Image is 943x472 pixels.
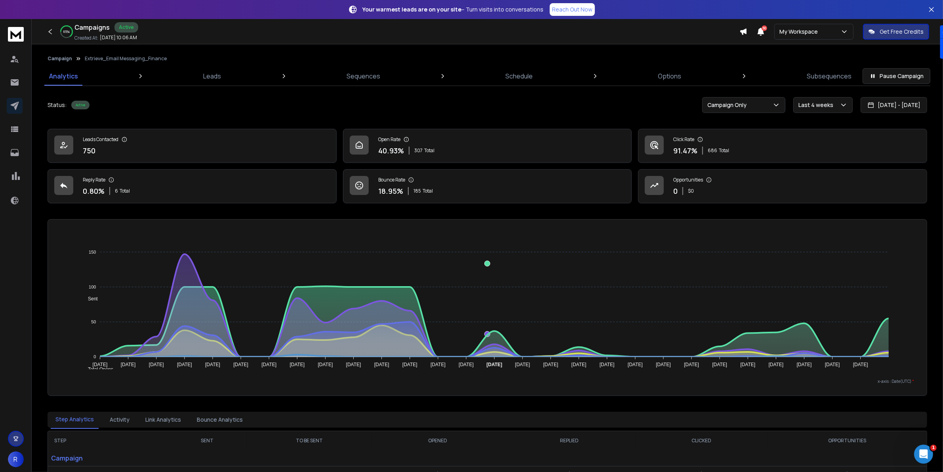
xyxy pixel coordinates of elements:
[93,354,96,359] tspan: 0
[8,451,24,467] button: R
[233,362,248,368] tspan: [DATE]
[863,24,929,40] button: Get Free Credits
[707,101,750,109] p: Campaign Only
[930,445,937,451] span: 1
[638,129,927,163] a: Click Rate91.47%686Total
[85,55,167,62] p: Extrieve_Email Messaging_Finance
[635,431,767,450] th: CLICKED
[684,362,699,368] tspan: [DATE]
[673,177,703,183] p: Opportunities
[638,169,927,203] a: Opportunities0$0
[71,101,90,109] div: Active
[347,71,380,81] p: Sequences
[203,71,221,81] p: Leads
[572,362,587,368] tspan: [DATE]
[261,362,276,368] tspan: [DATE]
[371,431,503,450] th: OPENED
[431,362,446,368] tspan: [DATE]
[413,188,421,194] span: 185
[378,177,405,183] p: Bounce Rate
[550,3,595,16] a: Reach Out Now
[198,67,226,86] a: Leads
[414,147,423,154] span: 307
[91,319,96,324] tspan: 50
[48,169,337,203] a: Reply Rate0.80%6Total
[768,431,927,450] th: OPPORTUNITIES
[505,71,533,81] p: Schedule
[346,362,361,368] tspan: [DATE]
[362,6,461,13] strong: Your warmest leads are on your site
[8,27,24,42] img: logo
[342,67,385,86] a: Sequences
[92,362,107,368] tspan: [DATE]
[378,185,403,197] p: 18.95 %
[712,362,727,368] tspan: [DATE]
[82,296,98,302] span: Sent
[424,147,434,154] span: Total
[114,22,138,32] div: Active
[402,362,417,368] tspan: [DATE]
[825,362,840,368] tspan: [DATE]
[628,362,643,368] tspan: [DATE]
[74,23,110,32] h1: Campaigns
[656,362,671,368] tspan: [DATE]
[100,34,137,41] p: [DATE] 10:06 AM
[501,67,537,86] a: Schedule
[121,362,136,368] tspan: [DATE]
[880,28,924,36] p: Get Free Credits
[802,67,856,86] a: Subsequences
[378,136,400,143] p: Open Rate
[459,362,474,368] tspan: [DATE]
[515,362,530,368] tspan: [DATE]
[673,145,697,156] p: 91.47 %
[486,362,502,368] tspan: [DATE]
[63,29,70,34] p: 65 %
[378,145,404,156] p: 40.93 %
[49,71,78,81] p: Analytics
[83,185,105,197] p: 0.80 %
[797,362,812,368] tspan: [DATE]
[83,177,105,183] p: Reply Rate
[914,445,933,464] iframe: Intercom live chat
[48,450,168,466] p: Campaign
[318,362,333,368] tspan: [DATE]
[89,250,96,254] tspan: 150
[168,431,247,450] th: SENT
[192,411,248,428] button: Bounce Analytics
[741,362,756,368] tspan: [DATE]
[247,431,371,450] th: TO BE SENT
[44,67,83,86] a: Analytics
[769,362,784,368] tspan: [DATE]
[83,136,118,143] p: Leads Contacted
[177,362,192,368] tspan: [DATE]
[688,188,694,194] p: $ 0
[82,367,113,372] span: Total Opens
[762,25,767,31] span: 50
[503,431,635,450] th: REPLIED
[861,97,927,113] button: [DATE] - [DATE]
[205,362,220,368] tspan: [DATE]
[48,431,168,450] th: STEP
[74,35,98,41] p: Created At:
[673,136,694,143] p: Click Rate
[552,6,592,13] p: Reach Out Now
[779,28,821,36] p: My Workspace
[807,71,852,81] p: Subsequences
[374,362,389,368] tspan: [DATE]
[863,68,930,84] button: Pause Campaign
[149,362,164,368] tspan: [DATE]
[141,411,186,428] button: Link Analytics
[362,6,543,13] p: – Turn visits into conversations
[89,285,96,289] tspan: 100
[48,129,337,163] a: Leads Contacted750
[543,362,558,368] tspan: [DATE]
[653,67,686,86] a: Options
[673,185,678,197] p: 0
[600,362,615,368] tspan: [DATE]
[51,411,99,429] button: Step Analytics
[48,101,67,109] p: Status:
[120,188,130,194] span: Total
[83,145,95,156] p: 750
[853,362,868,368] tspan: [DATE]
